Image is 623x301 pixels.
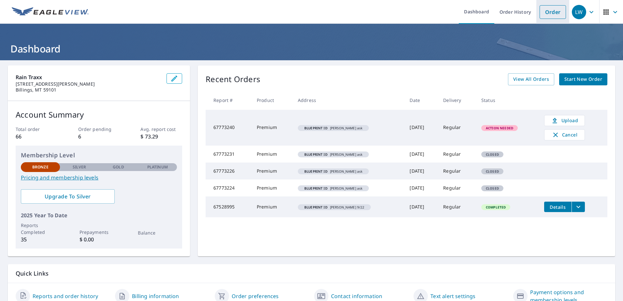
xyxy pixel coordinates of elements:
span: Closed [482,152,503,157]
a: Reports and order history [33,292,98,300]
em: Blueprint ID [304,206,327,209]
span: Upgrade To Silver [26,193,109,200]
td: [DATE] [404,110,438,146]
span: [PERSON_NAME] ask [300,153,366,156]
td: Regular [438,163,476,179]
span: [PERSON_NAME] ask [300,170,366,173]
p: Order pending [78,126,120,133]
td: [DATE] [404,163,438,179]
td: Premium [252,163,293,179]
th: Status [476,91,539,110]
span: Closed [482,186,503,191]
p: Recent Orders [206,73,260,85]
a: Billing information [132,292,179,300]
p: Silver [73,164,86,170]
p: Bronze [32,164,49,170]
th: Address [293,91,404,110]
span: Action Needed [482,126,517,130]
em: Blueprint ID [304,153,327,156]
p: 35 [21,236,60,243]
span: Cancel [551,131,578,139]
th: Product [252,91,293,110]
span: [PERSON_NAME] 9/22 [300,206,369,209]
em: Blueprint ID [304,126,327,130]
p: Membership Level [21,151,177,160]
td: [DATE] [404,196,438,217]
td: Regular [438,179,476,196]
p: $ 73.29 [140,133,182,140]
span: View All Orders [513,75,549,83]
td: Regular [438,196,476,217]
a: Contact information [331,292,382,300]
td: Premium [252,110,293,146]
td: Regular [438,146,476,163]
button: filesDropdownBtn-67528995 [572,202,585,212]
a: Pricing and membership levels [21,174,177,181]
img: EV Logo [12,7,89,17]
td: [DATE] [404,146,438,163]
a: Order preferences [232,292,279,300]
p: $ 0.00 [80,236,119,243]
h1: Dashboard [8,42,615,55]
a: View All Orders [508,73,554,85]
p: Billings, MT 59101 [16,87,161,93]
div: LW [572,5,586,19]
em: Blueprint ID [304,187,327,190]
th: Report # [206,91,252,110]
button: Cancel [544,129,585,140]
span: Start New Order [564,75,602,83]
p: 6 [78,133,120,140]
p: Quick Links [16,269,607,278]
p: Gold [113,164,124,170]
a: Start New Order [559,73,607,85]
p: Account Summary [16,109,182,121]
span: Completed [482,205,510,209]
p: Platinum [147,164,168,170]
td: Premium [252,196,293,217]
p: Reports Completed [21,222,60,236]
span: Upload [548,117,581,124]
p: Prepayments [80,229,119,236]
a: Upload [544,115,585,126]
td: 67773226 [206,163,252,179]
a: Text alert settings [430,292,475,300]
td: 67773224 [206,179,252,196]
a: Order [540,5,566,19]
p: 66 [16,133,57,140]
p: Rain Traxx [16,73,161,81]
td: Regular [438,110,476,146]
p: Avg. report cost [140,126,182,133]
p: Total order [16,126,57,133]
span: Closed [482,169,503,174]
td: [DATE] [404,179,438,196]
td: 67773240 [206,110,252,146]
span: Details [548,204,568,210]
td: Premium [252,179,293,196]
span: [PERSON_NAME] ask [300,187,366,190]
p: 2025 Year To Date [21,211,177,219]
p: [STREET_ADDRESS][PERSON_NAME] [16,81,161,87]
a: Upgrade To Silver [21,189,115,204]
th: Delivery [438,91,476,110]
p: Balance [138,229,177,236]
td: 67773231 [206,146,252,163]
th: Date [404,91,438,110]
td: 67528995 [206,196,252,217]
button: detailsBtn-67528995 [544,202,572,212]
em: Blueprint ID [304,170,327,173]
span: [PERSON_NAME] ask [300,126,366,130]
td: Premium [252,146,293,163]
